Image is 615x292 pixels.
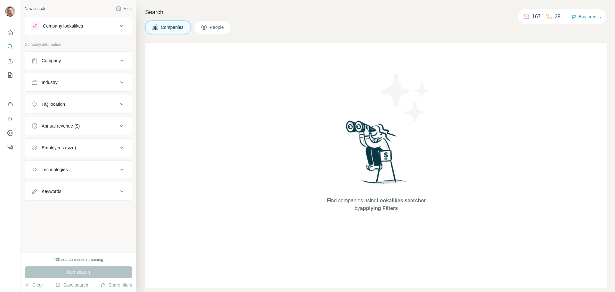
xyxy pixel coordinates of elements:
[376,69,434,126] img: Surfe Illustration - Stars
[5,27,15,38] button: Quick start
[145,8,607,17] h4: Search
[25,53,132,68] button: Company
[42,79,58,86] div: Industry
[42,57,61,64] div: Company
[25,162,132,177] button: Technologies
[25,75,132,90] button: Industry
[5,41,15,53] button: Search
[43,23,83,29] div: Company lookalikes
[25,18,132,34] button: Company lookalikes
[5,113,15,125] button: Use Surfe API
[5,55,15,67] button: Enrich CSV
[25,118,132,134] button: Annual revenue ($)
[42,101,65,107] div: HQ location
[161,24,184,30] span: Companies
[5,99,15,111] button: Use Surfe on LinkedIn
[5,6,15,17] img: Avatar
[210,24,225,30] span: People
[555,13,561,21] p: 38
[25,6,45,12] div: New search
[25,184,132,199] button: Keywords
[42,145,76,151] div: Employees (size)
[25,42,132,47] p: Company information
[42,166,68,173] div: Technologies
[5,127,15,139] button: Dashboard
[5,141,15,153] button: Feedback
[5,69,15,81] button: My lists
[325,197,427,212] span: Find companies using or by
[25,96,132,112] button: HQ location
[25,140,132,155] button: Employees (size)
[55,282,88,288] button: Save search
[377,198,421,203] span: Lookalikes search
[360,205,398,211] span: applying Filters
[343,119,410,190] img: Surfe Illustration - Woman searching with binoculars
[25,282,43,288] button: Clear
[54,257,103,263] div: 100 search results remaining
[101,282,132,288] button: Share filters
[532,13,541,21] p: 167
[571,12,601,21] button: Buy credits
[42,188,61,195] div: Keywords
[42,123,80,129] div: Annual revenue ($)
[111,4,136,13] button: Hide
